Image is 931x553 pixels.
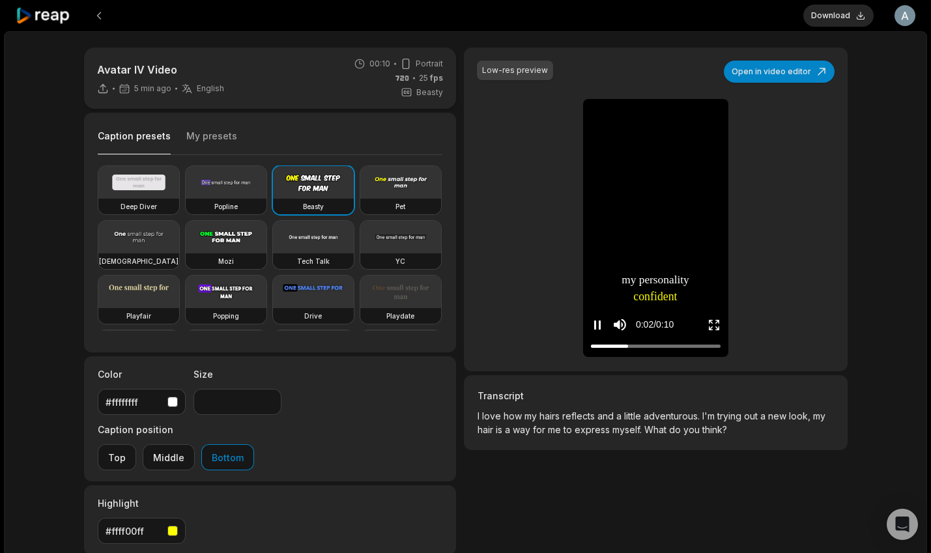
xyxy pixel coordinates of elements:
[591,313,604,337] button: Pause video
[98,444,136,470] button: Top
[575,424,612,435] span: express
[297,256,330,266] h3: Tech Talk
[669,424,683,435] span: do
[624,410,644,421] span: little
[478,389,833,403] h3: Transcript
[636,318,674,332] div: 0:02 / 0:10
[201,444,254,470] button: Bottom
[419,72,443,84] span: 25
[768,410,789,421] span: new
[213,311,239,321] h3: Popping
[303,201,324,212] h3: Beasty
[369,58,390,70] span: 00:10
[386,311,414,321] h3: Playdate
[533,424,548,435] span: for
[505,424,513,435] span: a
[97,62,224,78] p: Avatar IV Video
[562,410,597,421] span: reflects
[717,410,744,421] span: trying
[98,130,171,155] button: Caption presets
[683,424,702,435] span: you
[99,256,179,266] h3: [DEMOGRAPHIC_DATA]
[214,201,238,212] h3: Popline
[218,256,234,266] h3: Mozi
[416,58,443,70] span: Portrait
[539,410,562,421] span: hairs
[702,410,717,421] span: I'm
[482,410,504,421] span: love
[708,313,721,337] button: Enter Fullscreen
[106,395,162,409] div: #ffffffff
[143,444,195,470] button: Middle
[813,410,825,421] span: my
[702,424,727,435] span: think?
[724,61,835,83] button: Open in video editor
[395,256,405,266] h3: YC
[478,424,496,435] span: hair
[197,83,224,94] span: English
[612,317,628,333] button: Mute sound
[121,201,157,212] h3: Deep Diver
[644,410,702,421] span: adventurous.
[98,496,186,510] label: Highlight
[126,311,151,321] h3: Playfair
[304,311,322,321] h3: Drive
[564,424,575,435] span: to
[504,410,524,421] span: how
[98,389,186,415] button: #ffffffff
[622,272,637,289] span: my
[496,424,505,435] span: is
[98,423,254,436] label: Caption position
[612,424,644,435] span: myself.
[416,87,443,98] span: Beasty
[524,410,539,421] span: my
[744,410,760,421] span: out
[803,5,874,27] button: Download
[98,367,186,381] label: Color
[513,424,533,435] span: way
[478,410,482,421] span: I
[616,410,624,421] span: a
[644,424,669,435] span: What
[789,410,813,421] span: look,
[430,73,443,83] span: fps
[134,83,171,94] span: 5 min ago
[760,410,768,421] span: a
[482,64,548,76] div: Low-res preview
[106,524,162,538] div: #ffff00ff
[548,424,564,435] span: me
[597,410,616,421] span: and
[639,272,689,289] span: personality
[395,201,405,212] h3: Pet
[887,509,918,540] div: Open Intercom Messenger
[186,130,237,154] button: My presets
[98,518,186,544] button: #ffff00ff
[193,367,281,381] label: Size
